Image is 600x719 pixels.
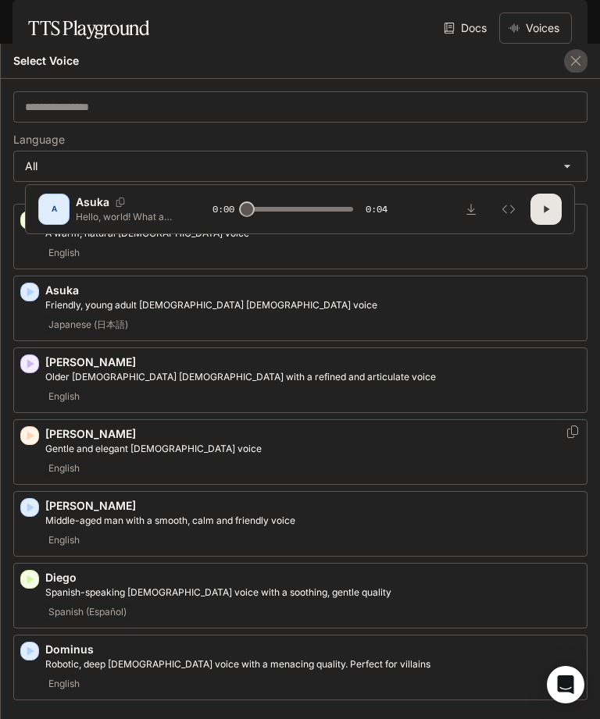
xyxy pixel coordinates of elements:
[45,244,83,262] span: English
[109,198,131,207] button: Copy Voice ID
[13,134,65,145] p: Language
[455,194,487,225] button: Download audio
[499,12,572,44] button: Voices
[547,666,584,703] div: Open Intercom Messenger
[14,151,587,181] div: All
[41,197,66,222] div: A
[76,210,175,223] p: Hello, world! What a wonderful day to be a text-to-speech model!
[76,194,109,210] p: Asuka
[493,194,524,225] button: Inspect
[212,201,234,217] span: 0:00
[366,201,387,217] span: 0:04
[28,12,149,44] h1: TTS Playground
[441,12,493,44] a: Docs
